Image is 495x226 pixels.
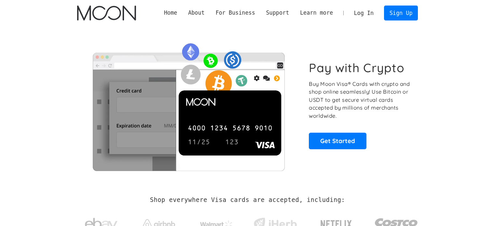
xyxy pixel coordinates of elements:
div: Support [261,9,295,17]
img: Moon Cards let you spend your crypto anywhere Visa is accepted. [77,39,300,171]
h2: Shop everywhere Visa cards are accepted, including: [150,196,345,204]
div: Learn more [300,9,333,17]
a: Sign Up [384,6,418,20]
div: For Business [210,9,261,17]
a: Home [158,9,183,17]
div: Support [266,9,289,17]
a: home [77,6,136,20]
p: Buy Moon Visa® Cards with crypto and shop online seamlessly! Use Bitcoin or USDT to get secure vi... [309,80,411,120]
div: Learn more [295,9,338,17]
div: For Business [215,9,255,17]
a: Get Started [309,133,366,149]
div: About [183,9,210,17]
a: Log In [349,6,379,20]
h1: Pay with Crypto [309,60,405,75]
div: About [188,9,205,17]
img: Moon Logo [77,6,136,20]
